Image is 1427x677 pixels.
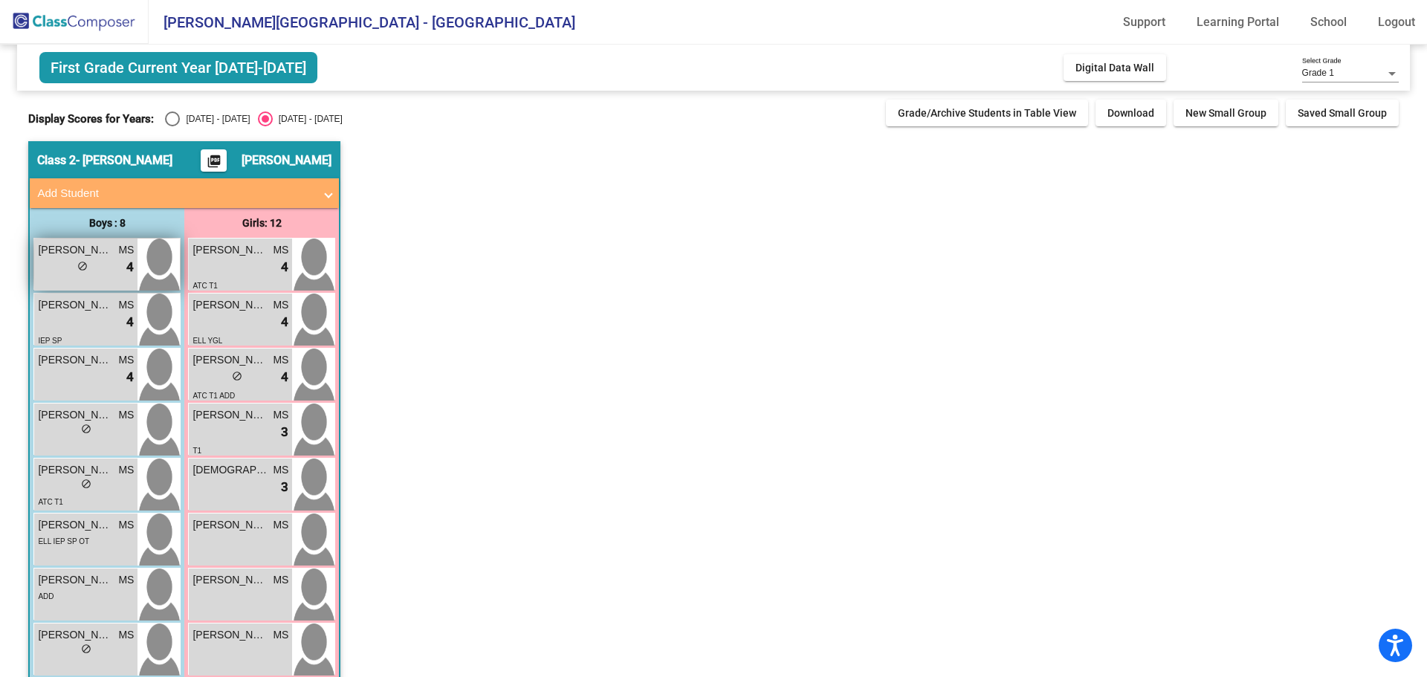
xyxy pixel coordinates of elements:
[192,627,267,643] span: [PERSON_NAME]
[273,112,343,126] div: [DATE] - [DATE]
[1185,107,1266,119] span: New Small Group
[76,153,172,168] span: - [PERSON_NAME]
[192,337,222,345] span: ELL YGL
[81,479,91,489] span: do_not_disturb_alt
[192,297,267,313] span: [PERSON_NAME]
[38,337,62,345] span: IEP SP
[118,517,134,533] span: MS
[192,462,267,478] span: [DEMOGRAPHIC_DATA][PERSON_NAME]
[1174,100,1278,126] button: New Small Group
[38,297,112,313] span: [PERSON_NAME]
[1298,10,1359,34] a: School
[1064,54,1166,81] button: Digital Data Wall
[201,149,227,172] button: Print Students Details
[192,517,267,533] span: [PERSON_NAME]
[1111,10,1177,34] a: Support
[1075,62,1154,74] span: Digital Data Wall
[192,282,218,290] span: ATC T1
[1107,107,1154,119] span: Download
[898,107,1076,119] span: Grade/Archive Students in Table View
[38,592,54,600] span: ADD
[273,572,288,588] span: MS
[37,153,76,168] span: Class 2
[205,154,223,175] mat-icon: picture_as_pdf
[180,112,250,126] div: [DATE] - [DATE]
[281,478,288,497] span: 3
[81,644,91,654] span: do_not_disturb_alt
[192,447,201,455] span: T1
[192,242,267,258] span: [PERSON_NAME]
[38,242,112,258] span: [PERSON_NAME]
[38,572,112,588] span: [PERSON_NAME]
[39,52,317,83] span: First Grade Current Year [DATE]-[DATE]
[192,392,235,400] span: ATC T1 ADD
[273,517,288,533] span: MS
[30,208,184,238] div: Boys : 8
[38,627,112,643] span: [PERSON_NAME]
[273,352,288,368] span: MS
[242,153,331,168] span: [PERSON_NAME]
[38,352,112,368] span: [PERSON_NAME] [PERSON_NAME]
[273,407,288,423] span: MS
[184,208,339,238] div: Girls: 12
[149,10,575,34] span: [PERSON_NAME][GEOGRAPHIC_DATA] - [GEOGRAPHIC_DATA]
[118,572,134,588] span: MS
[118,352,134,368] span: MS
[1286,100,1399,126] button: Saved Small Group
[126,313,134,332] span: 4
[1096,100,1166,126] button: Download
[1298,107,1387,119] span: Saved Small Group
[118,297,134,313] span: MS
[1302,68,1334,78] span: Grade 1
[273,627,288,643] span: MS
[281,258,288,277] span: 4
[38,407,112,423] span: [PERSON_NAME]
[118,407,134,423] span: MS
[281,368,288,387] span: 4
[38,517,112,533] span: [PERSON_NAME]
[126,368,134,387] span: 4
[30,178,339,208] mat-expansion-panel-header: Add Student
[38,462,112,478] span: [PERSON_NAME]
[232,371,242,381] span: do_not_disturb_alt
[273,462,288,478] span: MS
[192,572,267,588] span: [PERSON_NAME]
[273,297,288,313] span: MS
[192,352,267,368] span: [PERSON_NAME]
[37,185,314,202] mat-panel-title: Add Student
[77,261,88,271] span: do_not_disturb_alt
[81,424,91,434] span: do_not_disturb_alt
[38,537,89,545] span: ELL IEP SP OT
[1185,10,1291,34] a: Learning Portal
[1366,10,1427,34] a: Logout
[165,111,342,126] mat-radio-group: Select an option
[281,423,288,442] span: 3
[273,242,288,258] span: MS
[118,242,134,258] span: MS
[118,462,134,478] span: MS
[126,258,134,277] span: 4
[281,313,288,332] span: 4
[38,498,63,506] span: ATC T1
[192,407,267,423] span: [PERSON_NAME]
[886,100,1088,126] button: Grade/Archive Students in Table View
[28,112,154,126] span: Display Scores for Years:
[118,627,134,643] span: MS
